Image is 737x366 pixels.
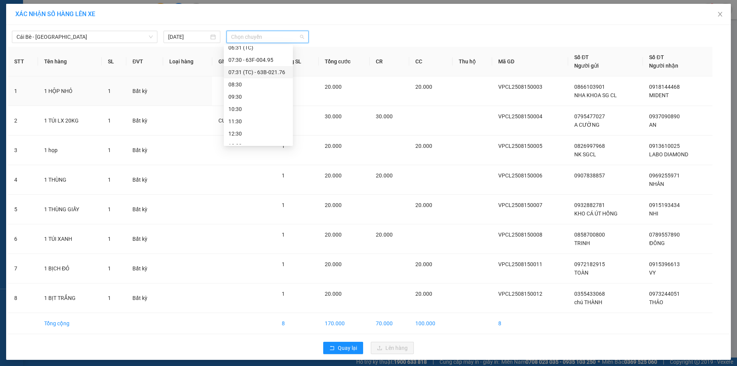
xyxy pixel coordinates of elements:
td: 4 [8,165,38,195]
span: 0858700800 [574,232,605,238]
span: 0907838857 [574,172,605,179]
td: 2 [8,106,38,136]
td: 1 HỘP NHỎ [38,76,102,106]
span: 20.000 [325,84,342,90]
div: 07:31 (TC) - 63B-021.76 [228,68,288,76]
span: NK SGCL [574,151,596,157]
td: Bất kỳ [126,76,163,106]
span: 1 [282,143,285,149]
div: 0355433068 [7,25,60,36]
span: 20.000 [415,202,432,208]
span: THẢO [649,299,663,305]
div: VP Cai Lậy [7,7,60,16]
span: 20.000 [376,172,393,179]
td: 5 [8,195,38,224]
input: 15/08/2025 [168,33,209,41]
span: 0913610025 [649,143,680,149]
td: 1 TÚI XANH [38,224,102,254]
div: 10:30 [228,105,288,113]
span: Gửi: [7,7,18,15]
span: Số ĐT [574,54,589,60]
span: NHI [649,210,658,217]
td: 1 BỊCH ĐỎ [38,254,102,283]
td: 8 [276,313,319,334]
span: 1 [108,88,111,94]
span: 20.000 [415,261,432,267]
th: Mã GD [492,47,568,76]
div: chú THÀNH [7,16,60,25]
th: Thu hộ [453,47,492,76]
div: 06:31 (TC) [228,43,288,52]
span: close [717,11,723,17]
th: STT [8,47,38,76]
th: ĐVT [126,47,163,76]
span: 1 [282,172,285,179]
span: Chọn chuyến [231,31,304,43]
span: 1 [282,291,285,297]
th: CR [370,47,409,76]
button: uploadLên hàng [371,342,414,354]
div: 20.000 [64,50,144,60]
span: 20.000 [415,84,432,90]
span: VPCL2508150007 [498,202,542,208]
td: 8 [492,313,568,334]
span: Người gửi [574,63,599,69]
span: chú THÀNH [574,299,602,305]
span: 0969255971 [649,172,680,179]
span: 0789557890 [649,232,680,238]
span: ĐÔNG [649,240,664,246]
td: 1 họp [38,136,102,165]
span: 20.000 [325,232,342,238]
span: 1 [108,265,111,272]
th: Tên hàng [38,47,102,76]
th: Loại hàng [163,47,212,76]
span: NHA KHOA SG CL [574,92,617,98]
span: 1 [108,206,111,212]
span: VPCL2508150004 [498,113,542,119]
td: 1 TÚI LX 20KG [38,106,102,136]
span: 0826997968 [574,143,605,149]
td: 1 BỊT TRẮNG [38,283,102,313]
span: 0973244051 [649,291,680,297]
span: 30.000 [325,113,342,119]
th: CC [409,47,453,76]
span: 20.000 [415,143,432,149]
td: Bất kỳ [126,165,163,195]
td: 100.000 [409,313,453,334]
span: VPCL2508150005 [498,143,542,149]
span: VPCL2508150003 [498,84,542,90]
td: 1 THÙNG GIẤY [38,195,102,224]
span: 0915193434 [649,202,680,208]
span: Cái Bè - Sài Gòn [17,31,153,43]
span: 1 [108,295,111,301]
span: 0918144468 [649,84,680,90]
span: 0937090890 [649,113,680,119]
td: Bất kỳ [126,195,163,224]
th: Tổng cước [319,47,370,76]
span: 1 [108,118,111,124]
span: 1 [282,232,285,238]
span: NHÂN [649,181,664,187]
button: Close [709,4,731,25]
span: 1 [108,236,111,242]
span: 1 [108,147,111,153]
span: 0972182915 [574,261,605,267]
span: Chưa : [64,51,83,60]
th: Ghi chú [212,47,276,76]
span: MIDENT [649,92,669,98]
td: Bất kỳ [126,106,163,136]
span: 20.000 [325,202,342,208]
div: 08:30 [228,80,288,89]
span: 0355433068 [574,291,605,297]
span: 20.000 [325,291,342,297]
span: VPCL2508150006 [498,172,542,179]
span: 30.000 [376,113,393,119]
span: rollback [329,345,335,351]
td: 1 [8,76,38,106]
span: VPCL2508150011 [498,261,542,267]
span: Người nhận [649,63,678,69]
div: 09:30 [228,93,288,101]
span: CƯỚC 1.5/KG [218,118,253,124]
span: Quay lại [338,344,357,352]
td: 3 [8,136,38,165]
